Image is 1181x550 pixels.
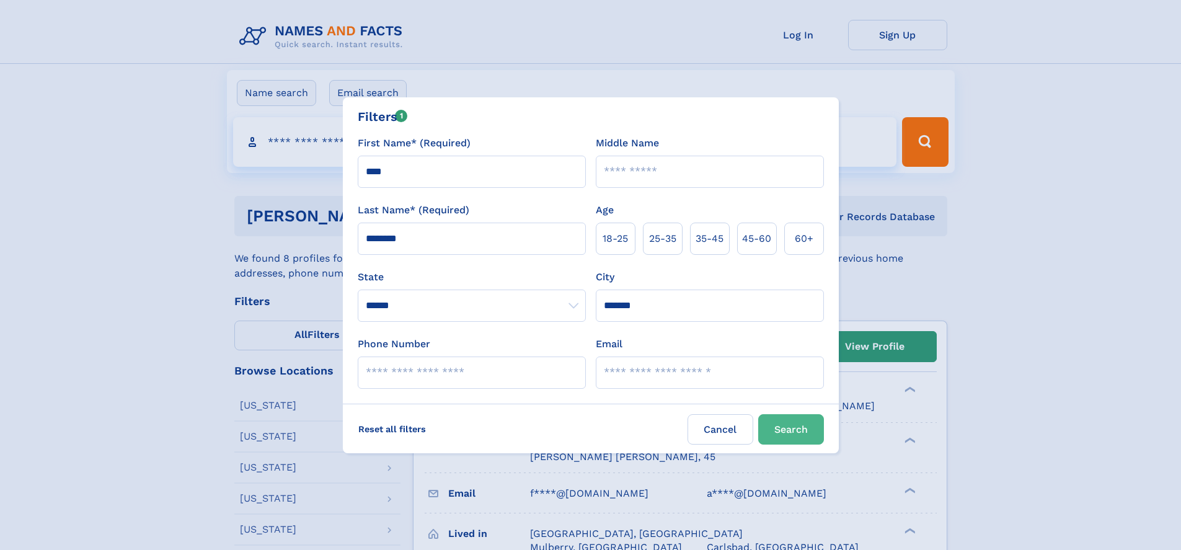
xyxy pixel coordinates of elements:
span: 18‑25 [603,231,628,246]
span: 60+ [795,231,813,246]
label: First Name* (Required) [358,136,471,151]
label: Email [596,337,622,352]
label: City [596,270,614,285]
label: Age [596,203,614,218]
span: 25‑35 [649,231,676,246]
label: State [358,270,586,285]
label: Last Name* (Required) [358,203,469,218]
span: 45‑60 [742,231,771,246]
label: Cancel [688,414,753,445]
button: Search [758,414,824,445]
span: 35‑45 [696,231,723,246]
div: Filters [358,107,408,126]
label: Phone Number [358,337,430,352]
label: Middle Name [596,136,659,151]
label: Reset all filters [350,414,434,444]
